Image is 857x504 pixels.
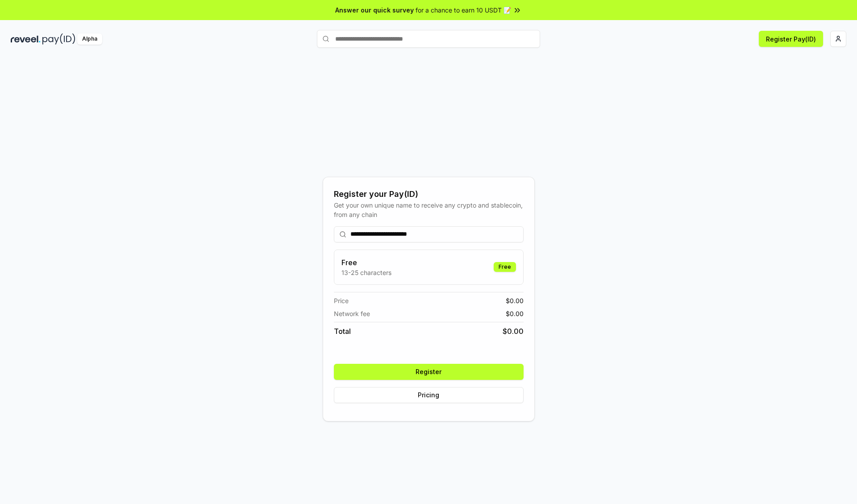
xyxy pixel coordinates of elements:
[506,296,524,305] span: $ 0.00
[334,309,370,318] span: Network fee
[341,257,391,268] h3: Free
[334,364,524,380] button: Register
[334,296,349,305] span: Price
[759,31,823,47] button: Register Pay(ID)
[506,309,524,318] span: $ 0.00
[334,200,524,219] div: Get your own unique name to receive any crypto and stablecoin, from any chain
[341,268,391,277] p: 13-25 characters
[335,5,414,15] span: Answer our quick survey
[416,5,511,15] span: for a chance to earn 10 USDT 📝
[334,387,524,403] button: Pricing
[42,33,75,45] img: pay_id
[334,326,351,337] span: Total
[334,188,524,200] div: Register your Pay(ID)
[494,262,516,272] div: Free
[503,326,524,337] span: $ 0.00
[77,33,102,45] div: Alpha
[11,33,41,45] img: reveel_dark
